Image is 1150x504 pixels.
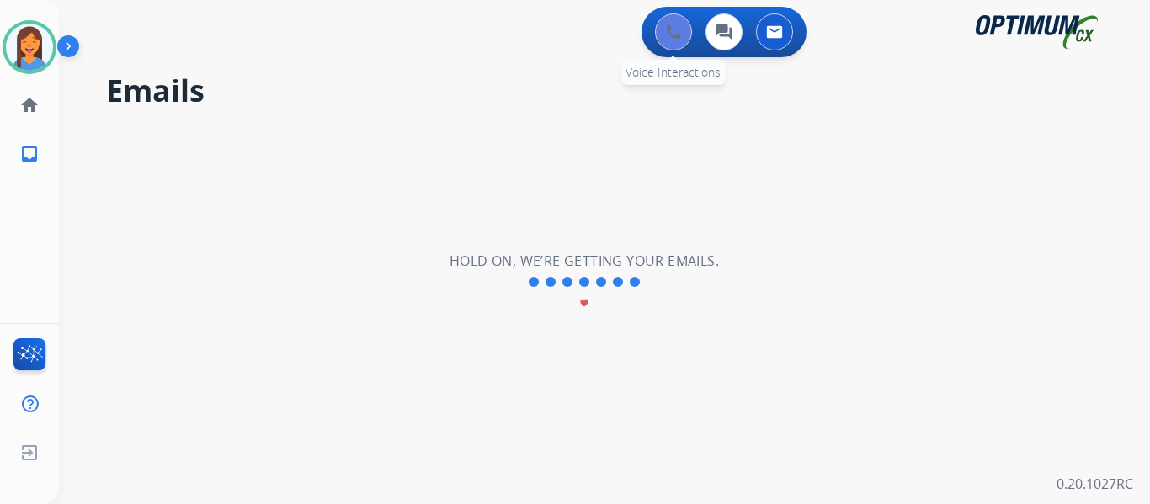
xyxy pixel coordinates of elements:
[19,95,40,115] mat-icon: home
[579,298,589,308] mat-icon: favorite
[106,74,1110,108] h2: Emails
[450,251,719,271] h2: Hold on, we’re getting your emails.
[1057,474,1133,494] p: 0.20.1027RC
[626,64,721,80] span: Voice Interactions
[19,144,40,164] mat-icon: inbox
[6,24,53,71] img: avatar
